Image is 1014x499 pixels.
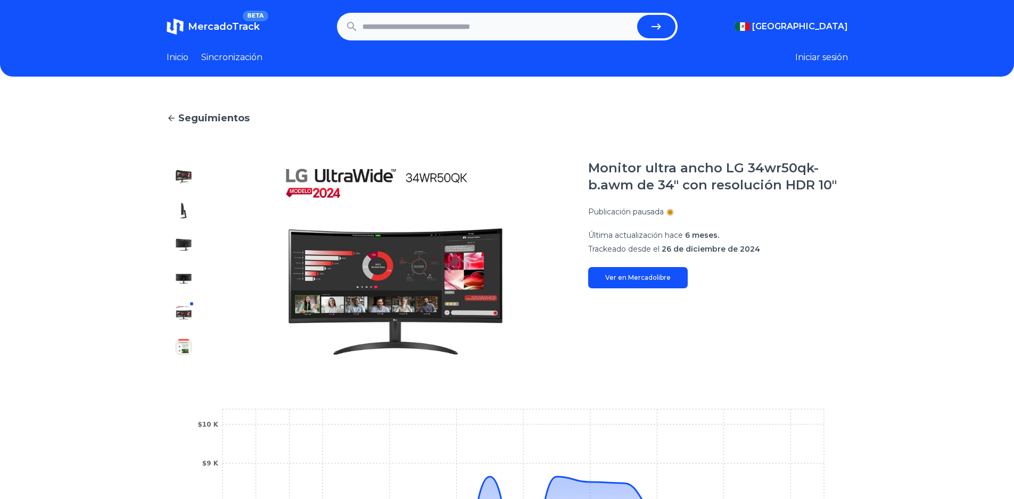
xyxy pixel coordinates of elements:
button: Iniciar sesión [795,51,848,64]
font: Trackeado desde el [588,244,659,254]
font: Publicación pausada [588,207,664,217]
button: [GEOGRAPHIC_DATA] [735,20,848,33]
img: Monitor ultra ancho LG 34wr50qk-b.awm de 34" con resolución HDR 10" [175,202,192,219]
img: Monitor ultra ancho LG 34wr50qk-b.awm de 34" con resolución HDR 10" [175,168,192,185]
font: 26 de diciembre de 2024 [662,244,760,254]
a: Ver en Mercadolibre [588,267,688,288]
img: México [735,22,750,31]
img: Monitor ultra ancho LG 34wr50qk-b.awm de 34" con resolución HDR 10" [175,270,192,287]
font: Ver en Mercadolibre [605,273,671,281]
font: 6 meses. [685,230,719,240]
font: Seguimientos [178,112,250,124]
tspan: $9 K [202,460,218,467]
font: MercadoTrack [188,21,260,32]
tspan: $10 K [197,421,218,428]
font: Monitor ultra ancho LG 34wr50qk-b.awm de 34" con resolución HDR 10" [588,160,837,193]
img: Monitor ultra ancho LG 34wr50qk-b.awm de 34" con resolución HDR 10" [175,236,192,253]
font: [GEOGRAPHIC_DATA] [752,21,848,31]
font: Sincronización [201,52,262,62]
a: Sincronización [201,51,262,64]
a: Inicio [167,51,188,64]
img: Monitor ultra ancho LG 34wr50qk-b.awm de 34" con resolución HDR 10" [222,160,567,364]
img: Monitor ultra ancho LG 34wr50qk-b.awm de 34" con resolución HDR 10" [175,304,192,321]
a: MercadoTrackBETA [167,18,260,35]
a: Seguimientos [167,111,848,126]
font: Última actualización hace [588,230,683,240]
font: Iniciar sesión [795,52,848,62]
font: BETA [247,12,263,19]
img: MercadoTrack [167,18,184,35]
img: Monitor ultra ancho LG 34wr50qk-b.awm de 34" con resolución HDR 10" [175,338,192,355]
font: Inicio [167,52,188,62]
